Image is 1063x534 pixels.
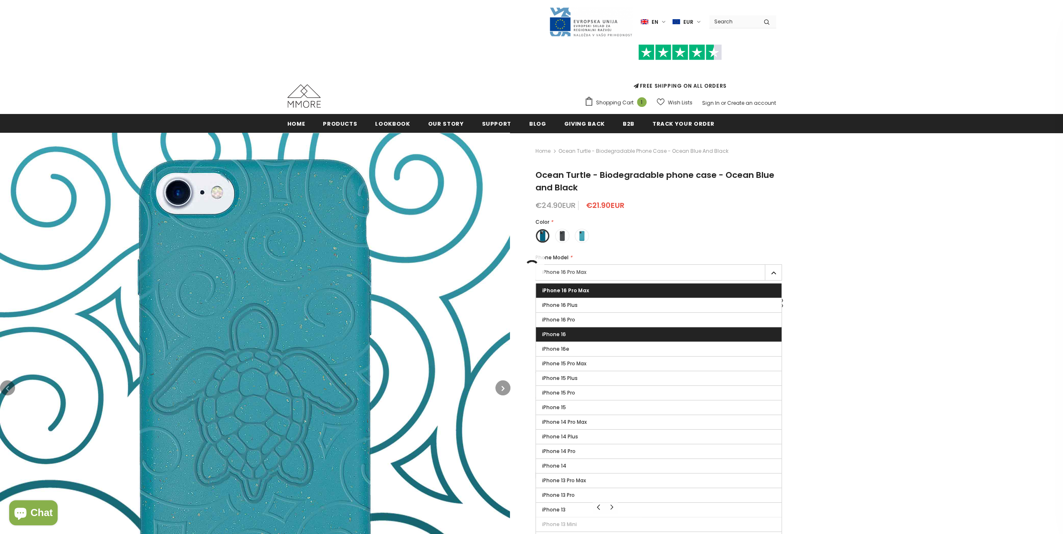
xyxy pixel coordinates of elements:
[542,521,577,528] span: iPhone 13 Mini
[584,60,776,82] iframe: Customer reviews powered by Trustpilot
[549,7,632,37] img: Javni Razpis
[623,120,634,128] span: B2B
[542,418,587,425] span: iPhone 14 Pro Max
[535,146,551,156] a: Home
[702,99,720,106] a: Sign In
[542,433,578,440] span: iPhone 14 Plus
[542,389,575,396] span: iPhone 15 Pro
[542,345,569,352] span: iPhone 16e
[482,114,511,133] a: support
[637,97,647,107] span: 1
[652,18,658,26] span: en
[542,491,575,499] span: iPhone 13 Pro
[287,120,305,128] span: Home
[323,120,357,128] span: Products
[623,114,634,133] a: B2B
[542,506,566,513] span: iPhone 13
[564,114,605,133] a: Giving back
[7,500,60,527] inbox-online-store-chat: Shopify online store chat
[542,331,566,338] span: iPhone 16
[323,114,357,133] a: Products
[721,99,726,106] span: or
[529,120,546,128] span: Blog
[709,15,757,28] input: Search Site
[652,114,714,133] a: Track your order
[657,95,693,110] a: Wish Lists
[287,84,321,108] img: MMORE Cases
[482,120,511,128] span: support
[727,99,776,106] a: Create an account
[652,120,714,128] span: Track your order
[542,287,589,294] span: iPhone 16 Pro Max
[535,264,782,281] label: iPhone 16 Pro Max
[535,254,568,261] span: Phone Model
[542,477,586,484] span: iPhone 13 Pro Max
[542,462,566,469] span: iPhone 14
[549,18,632,25] a: Javni Razpis
[542,404,566,411] span: iPhone 15
[542,448,576,455] span: iPhone 14 Pro
[287,114,305,133] a: Home
[558,146,728,156] span: Ocean Turtle - Biodegradable phone case - Ocean Blue and Black
[668,99,693,107] span: Wish Lists
[535,218,549,225] span: Color
[638,44,722,61] img: Trust Pilot Stars
[375,120,410,128] span: Lookbook
[641,18,648,25] img: i-lang-1.png
[586,200,624,210] span: €21.90EUR
[428,114,464,133] a: Our Story
[529,114,546,133] a: Blog
[542,375,578,382] span: iPhone 15 Plus
[375,114,410,133] a: Lookbook
[584,96,651,109] a: Shopping Cart 1
[683,18,693,26] span: EUR
[428,120,464,128] span: Our Story
[542,301,578,309] span: iPhone 16 Plus
[564,120,605,128] span: Giving back
[584,48,776,89] span: FREE SHIPPING ON ALL ORDERS
[542,316,575,323] span: iPhone 16 Pro
[596,99,634,107] span: Shopping Cart
[542,360,586,367] span: iPhone 15 Pro Max
[535,200,576,210] span: €24.90EUR
[535,169,774,193] span: Ocean Turtle - Biodegradable phone case - Ocean Blue and Black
